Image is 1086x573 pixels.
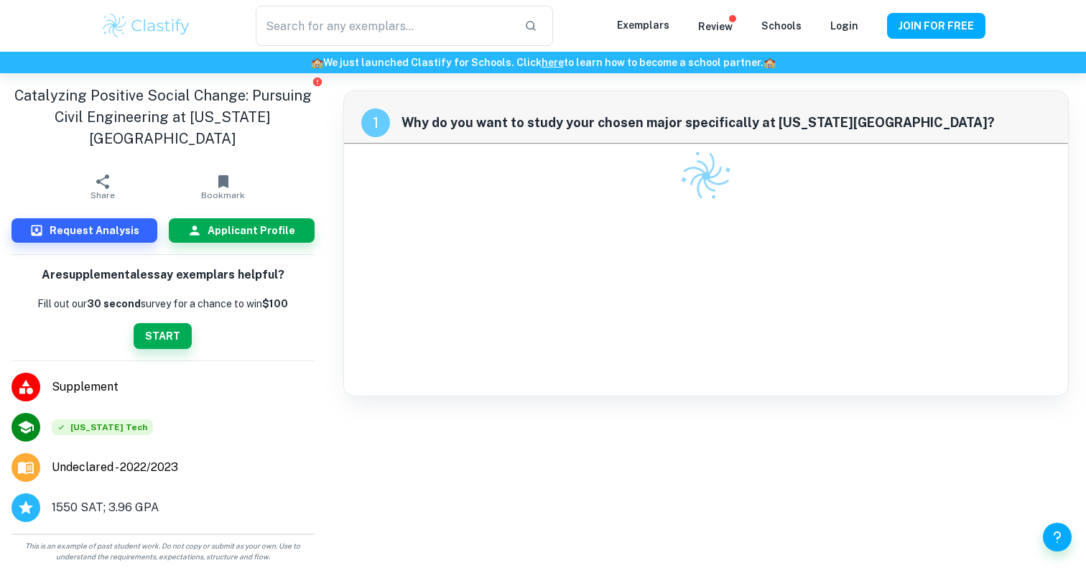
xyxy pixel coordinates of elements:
span: 🏫 [764,57,776,68]
button: Bookmark [163,167,284,207]
h6: Request Analysis [50,223,139,238]
span: Bookmark [201,190,245,200]
span: Supplement [52,378,315,396]
input: Search for any exemplars... [256,6,513,46]
button: Help and Feedback [1043,523,1072,551]
button: Applicant Profile [169,218,315,243]
span: 🏫 [311,57,323,68]
img: Clastify logo [101,11,192,40]
span: 1550 SAT; 3.96 GPA [52,499,159,516]
b: 30 second [87,298,141,309]
span: Undeclared - 2022/2023 [52,459,178,476]
a: Login [830,20,858,32]
button: Request Analysis [11,218,157,243]
h6: Are supplemental essay exemplars helpful? [42,266,284,284]
button: Report issue [312,76,323,87]
a: here [542,57,564,68]
p: Exemplars [617,17,669,33]
span: This is an example of past student work. Do not copy or submit as your own. Use to understand the... [6,541,320,562]
button: Share [42,167,163,207]
div: Accepted: Georgia Institute of Technology [52,419,153,435]
button: START [134,323,192,349]
span: Share [90,190,115,200]
p: Fill out our survey for a chance to win [37,296,288,312]
h1: Catalyzing Positive Social Change: Pursuing Civil Engineering at [US_STATE][GEOGRAPHIC_DATA] [11,85,315,149]
span: [US_STATE] Tech [52,419,153,435]
a: Schools [761,20,802,32]
img: Clastify logo [672,142,740,210]
span: Why do you want to study your chosen major specifically at [US_STATE][GEOGRAPHIC_DATA]? [402,113,1051,133]
p: Review [698,19,733,34]
a: Major and Application Year [52,459,190,476]
h6: We just launched Clastify for Schools. Click to learn how to become a school partner. [3,55,1083,70]
h6: Applicant Profile [208,223,295,238]
strong: $100 [262,298,288,309]
button: JOIN FOR FREE [887,13,985,39]
div: recipe [361,108,390,137]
